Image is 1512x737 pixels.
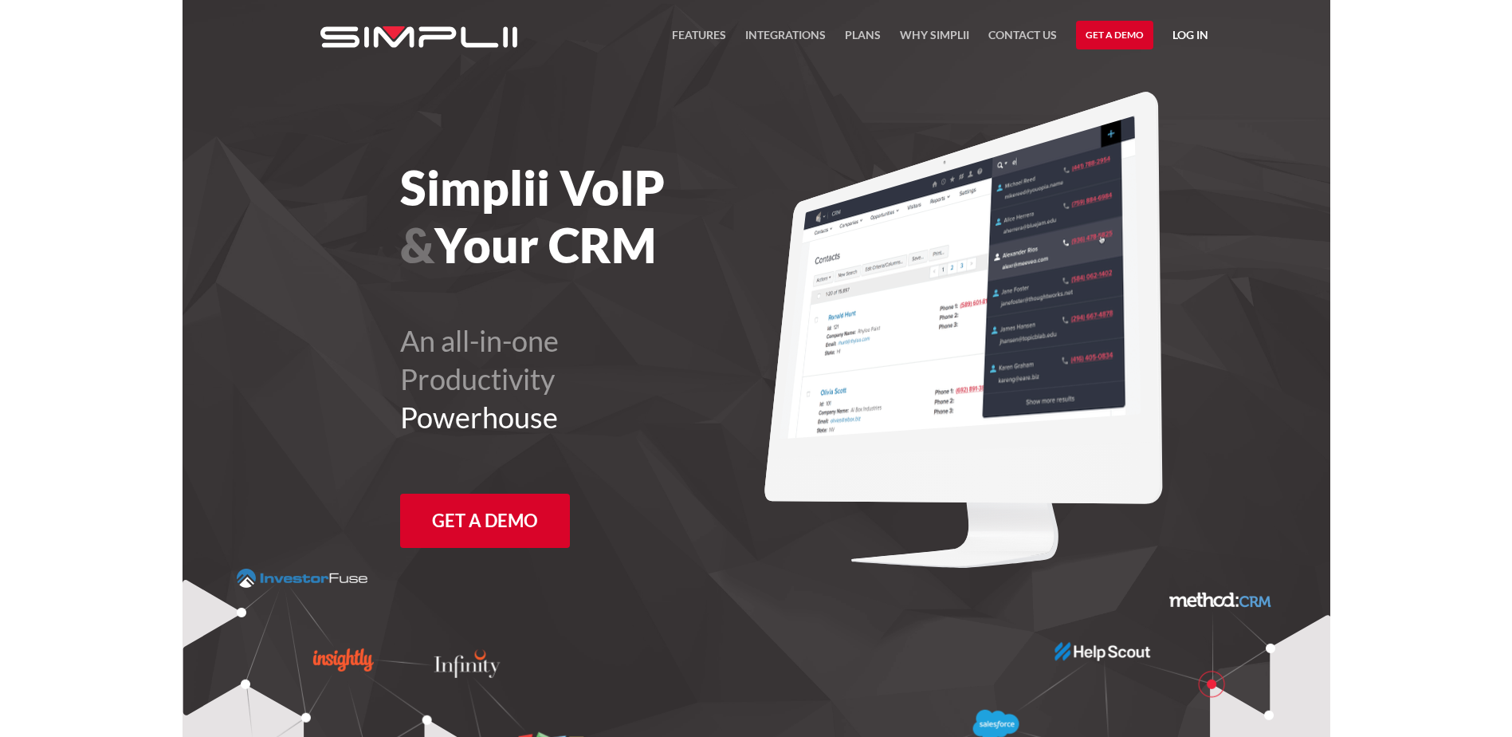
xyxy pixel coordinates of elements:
h1: Simplii VoIP Your CRM [400,159,844,274]
a: Log in [1172,26,1208,49]
span: Powerhouse [400,400,558,435]
a: Get a Demo [400,494,570,548]
a: Integrations [745,26,826,54]
a: Plans [845,26,881,54]
span: & [400,216,434,274]
a: Why Simplii [900,26,969,54]
a: Get a Demo [1076,21,1153,49]
h2: An all-in-one Productivity [400,321,844,436]
a: FEATURES [672,26,726,54]
img: Simplii [320,26,517,48]
a: Contact US [988,26,1057,54]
